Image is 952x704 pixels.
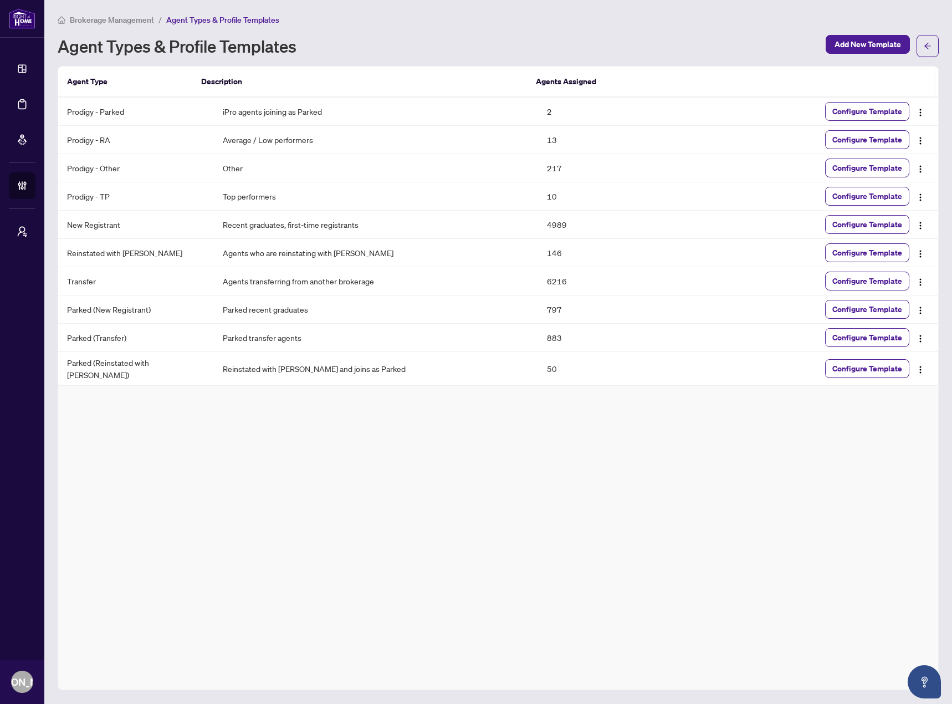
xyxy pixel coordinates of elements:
[916,306,925,315] img: Logo
[214,126,538,154] td: Average / Low performers
[158,13,162,26] li: /
[924,42,931,50] span: arrow-left
[912,187,929,205] button: Logo
[916,108,925,117] img: Logo
[835,35,901,53] span: Add New Template
[214,324,538,352] td: Parked transfer agents
[538,267,700,295] td: 6216
[916,165,925,174] img: Logo
[825,300,909,319] button: Configure Template
[825,159,909,177] button: Configure Template
[214,352,538,386] td: Reinstated with [PERSON_NAME] and joins as Parked
[832,159,902,177] span: Configure Template
[58,182,214,211] td: Prodigy - TP
[538,295,700,324] td: 797
[58,154,214,182] td: Prodigy - Other
[214,182,538,211] td: Top performers
[9,8,35,29] img: logo
[166,15,279,25] span: Agent Types & Profile Templates
[17,226,28,237] span: user-switch
[908,665,941,698] button: Open asap
[832,329,902,346] span: Configure Template
[58,267,214,295] td: Transfer
[912,244,929,262] button: Logo
[916,334,925,343] img: Logo
[58,211,214,239] td: New Registrant
[826,35,910,54] button: Add New Template
[538,211,700,239] td: 4989
[832,300,902,318] span: Configure Template
[825,215,909,234] button: Configure Template
[825,359,909,378] button: Configure Template
[916,249,925,258] img: Logo
[58,126,214,154] td: Prodigy - RA
[912,103,929,120] button: Logo
[825,328,909,347] button: Configure Template
[214,211,538,239] td: Recent graduates, first-time registrants
[832,244,902,262] span: Configure Template
[912,329,929,346] button: Logo
[538,324,700,352] td: 883
[58,98,214,126] td: Prodigy - Parked
[538,352,700,386] td: 50
[825,243,909,262] button: Configure Template
[58,324,214,352] td: Parked (Transfer)
[832,131,902,149] span: Configure Template
[916,221,925,230] img: Logo
[538,126,700,154] td: 13
[825,130,909,149] button: Configure Template
[825,102,909,121] button: Configure Template
[912,360,929,377] button: Logo
[912,131,929,149] button: Logo
[58,16,65,24] span: home
[832,216,902,233] span: Configure Template
[527,67,694,98] th: Agents Assigned
[916,193,925,202] img: Logo
[916,365,925,374] img: Logo
[832,187,902,205] span: Configure Template
[912,159,929,177] button: Logo
[214,154,538,182] td: Other
[214,239,538,267] td: Agents who are reinstating with [PERSON_NAME]
[70,15,154,25] span: Brokerage Management
[832,272,902,290] span: Configure Template
[214,98,538,126] td: iPro agents joining as Parked
[58,352,214,386] td: Parked (Reinstated with [PERSON_NAME])
[214,295,538,324] td: Parked recent graduates
[916,278,925,287] img: Logo
[58,295,214,324] td: Parked (New Registrant)
[912,300,929,318] button: Logo
[58,67,192,98] th: Agent Type
[538,154,700,182] td: 217
[916,136,925,145] img: Logo
[832,360,902,377] span: Configure Template
[825,272,909,290] button: Configure Template
[538,182,700,211] td: 10
[912,216,929,233] button: Logo
[832,103,902,120] span: Configure Template
[538,239,700,267] td: 146
[58,37,296,55] h1: Agent Types & Profile Templates
[192,67,527,98] th: Description
[538,98,700,126] td: 2
[58,239,214,267] td: Reinstated with [PERSON_NAME]
[912,272,929,290] button: Logo
[825,187,909,206] button: Configure Template
[214,267,538,295] td: Agents transferring from another brokerage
